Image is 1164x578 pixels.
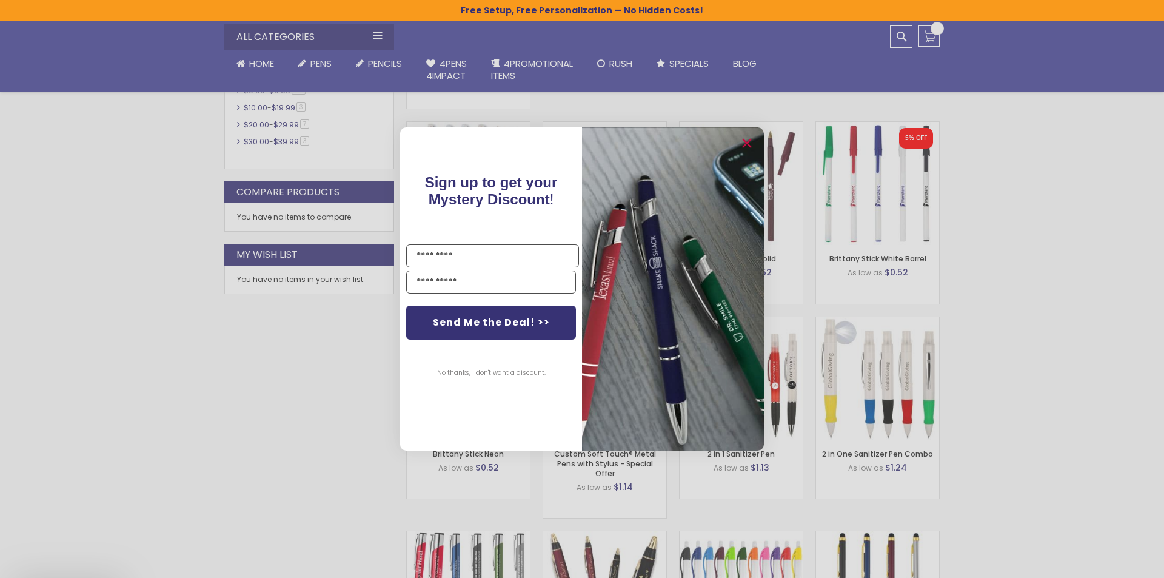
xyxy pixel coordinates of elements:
[431,358,552,388] button: No thanks, I don't want a discount.
[406,306,576,340] button: Send Me the Deal! >>
[582,127,764,451] img: pop-up-image
[425,174,558,207] span: Sign up to get your Mystery Discount
[425,174,558,207] span: !
[737,133,757,153] button: Close dialog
